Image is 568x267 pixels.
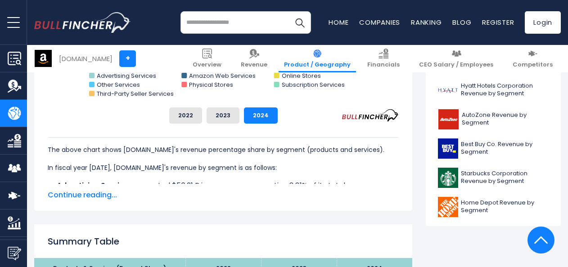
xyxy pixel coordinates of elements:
a: Competitors [507,45,558,72]
a: AutoZone Revenue by Segment [433,107,554,132]
span: Hyatt Hotels Corporation Revenue by Segment [461,82,549,98]
a: Overview [187,45,227,72]
span: Financials [367,61,400,69]
a: Financials [362,45,405,72]
img: AZO logo [438,109,459,129]
a: Product / Geography [279,45,356,72]
img: BBY logo [438,138,458,159]
button: 2024 [244,107,278,124]
a: Blog [452,18,471,27]
a: Revenue [235,45,273,72]
li: generated $56.21 B in revenue, representing 8.81% of its total revenue. [48,180,399,191]
a: Hyatt Hotels Corporation Revenue by Segment [433,78,554,102]
img: bullfincher logo [34,12,131,33]
b: Advertising Services [57,180,132,191]
a: Best Buy Co. Revenue by Segment [433,136,554,161]
span: Best Buy Co. Revenue by Segment [461,141,549,156]
a: Go to homepage [34,12,131,33]
a: CEO Salary / Employees [414,45,499,72]
a: Starbucks Corporation Revenue by Segment [433,165,554,190]
a: Ranking [411,18,442,27]
img: SBUX logo [438,168,458,188]
img: AMZN logo [35,50,52,67]
span: CEO Salary / Employees [419,61,493,69]
text: Online Stores [282,71,321,80]
button: 2022 [169,107,202,124]
a: Login [525,11,561,34]
a: Register [482,18,514,27]
span: Starbucks Corporation Revenue by Segment [461,170,549,185]
button: Search [289,11,311,34]
p: The above chart shows [DOMAIN_NAME]'s revenue percentage share by segment (products and services). [48,144,399,155]
span: Continue reading... [48,190,399,200]
a: Companies [359,18,400,27]
h2: Summary Table [48,235,399,248]
text: Physical Stores [189,80,233,89]
a: Home [329,18,348,27]
text: Subscription Services [282,80,345,89]
button: 2023 [207,107,239,124]
span: Overview [193,61,221,69]
a: + [119,50,136,67]
a: Home Depot Revenue by Segment [433,195,554,219]
p: In fiscal year [DATE], [DOMAIN_NAME]'s revenue by segment is as follows: [48,162,399,173]
span: AutoZone Revenue by Segment [462,111,549,127]
img: HD logo [438,197,458,217]
span: Product / Geography [284,61,351,69]
text: Other Services [97,80,140,89]
text: Amazon Web Services [189,71,256,80]
text: Third-Party Seller Services [97,89,174,98]
div: [DOMAIN_NAME] [59,53,113,64]
text: Advertising Services [97,71,156,80]
img: H logo [438,80,458,100]
span: Competitors [513,61,553,69]
span: Revenue [241,61,267,69]
span: Home Depot Revenue by Segment [461,199,549,214]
